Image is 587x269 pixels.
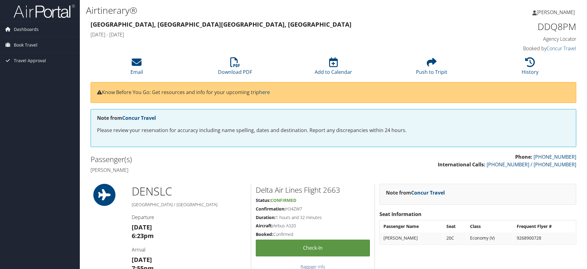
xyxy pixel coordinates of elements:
a: History [522,61,538,75]
img: airportal-logo.png [14,4,75,18]
h5: [GEOGRAPHIC_DATA] / [GEOGRAPHIC_DATA] [132,202,246,208]
span: Confirmed [270,197,296,203]
h1: DDQ8PM [462,20,576,33]
td: 9268900728 [514,233,575,244]
th: Passenger Name [380,221,443,232]
a: [PHONE_NUMBER] / [PHONE_NUMBER] [487,161,576,168]
h2: Delta Air Lines Flight 2663 [256,185,370,195]
strong: Aircraft: [256,223,273,229]
th: Frequent Flyer # [514,221,575,232]
p: Please review your reservation for accuracy including name spelling, dates and destination. Repor... [97,127,570,134]
h1: DEN SLC [132,184,246,199]
th: Seat [443,221,466,232]
a: here [259,89,270,96]
a: Email [130,61,143,75]
span: Travel Approval [14,53,46,68]
span: [PERSON_NAME] [537,9,575,16]
h4: Departure [132,214,246,221]
strong: Status: [256,197,270,203]
strong: Phone: [515,153,532,160]
strong: [GEOGRAPHIC_DATA], [GEOGRAPHIC_DATA] [GEOGRAPHIC_DATA], [GEOGRAPHIC_DATA] [91,20,352,28]
strong: [DATE] [132,256,152,264]
h4: [PERSON_NAME] [91,167,329,173]
span: Dashboards [14,22,39,37]
a: Push to Tripit [416,61,447,75]
h5: 1 hours and 32 minutes [256,214,370,221]
a: Concur Travel [122,115,156,121]
h1: Airtinerary® [86,4,416,17]
a: [PHONE_NUMBER] [534,153,576,160]
strong: Booked: [256,231,273,237]
strong: 6:23pm [132,232,154,240]
strong: [DATE] [132,223,152,231]
td: 20C [443,233,466,244]
a: Add to Calendar [315,61,352,75]
a: Concur Travel [546,45,576,52]
strong: International Calls: [438,161,485,168]
th: Class [467,221,513,232]
td: Economy (V) [467,233,513,244]
span: Book Travel [14,37,37,53]
h4: [DATE] - [DATE] [91,31,453,38]
h4: Arrival [132,246,246,253]
h4: Booked by [462,45,576,52]
strong: Confirmation: [256,206,286,212]
a: Check-in [256,240,370,256]
strong: Note from [97,115,156,121]
strong: Seat Information [379,211,422,218]
h2: Passenger(s) [91,154,329,165]
a: Concur Travel [411,189,445,196]
a: Download PDF [218,61,252,75]
h4: Agency Locator [462,36,576,42]
strong: Duration: [256,214,276,220]
h5: H34ZW7 [256,206,370,212]
td: [PERSON_NAME] [380,233,443,244]
p: Know Before You Go: Get resources and info for your upcoming trip [97,89,570,97]
h5: Airbus A320 [256,223,370,229]
h5: Confirmed [256,231,370,237]
strong: Note from [386,189,445,196]
a: [PERSON_NAME] [532,3,581,21]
